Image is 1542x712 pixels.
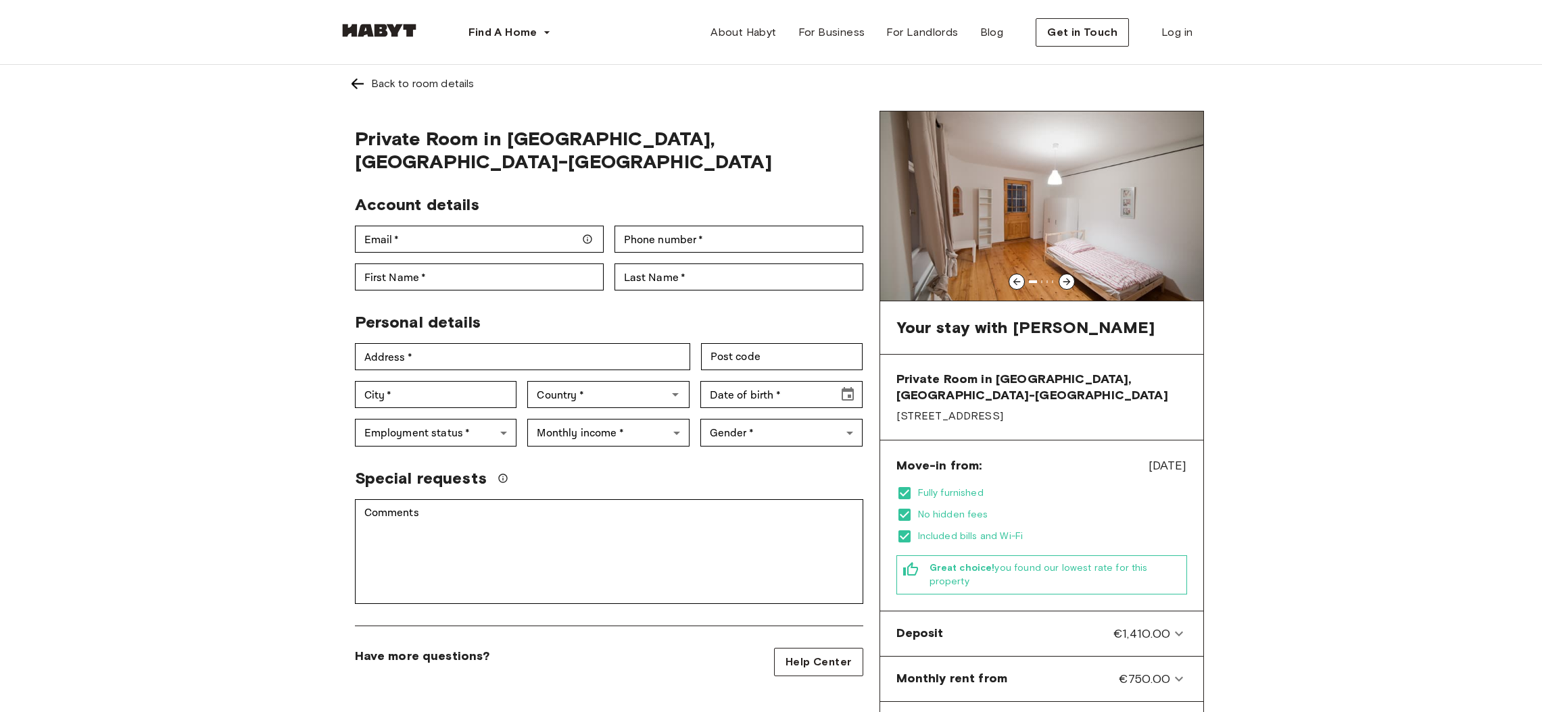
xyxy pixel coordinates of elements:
[371,76,475,92] div: Back to room details
[834,381,861,408] button: Choose date
[710,24,776,41] span: About Habyt
[355,648,490,664] span: Have more questions?
[339,24,420,37] img: Habyt
[339,65,1204,103] a: Left pointing arrowBack to room details
[355,263,604,290] div: First Name
[350,76,366,92] img: Left pointing arrow
[886,24,958,41] span: For Landlords
[1151,19,1203,46] a: Log in
[786,654,851,670] span: Help Center
[615,263,863,290] div: Last Name
[896,409,1187,424] span: [STREET_ADDRESS]
[498,473,508,484] svg: We'll do our best to accommodate your request, but please note we can't guarantee it will be poss...
[355,127,863,173] span: Private Room in [GEOGRAPHIC_DATA], [GEOGRAPHIC_DATA]-[GEOGRAPHIC_DATA]
[1036,18,1129,47] button: Get in Touch
[1047,24,1117,41] span: Get in Touch
[355,499,863,604] div: Comments
[774,648,863,676] a: Help Center
[896,317,1155,338] span: Your stay with [PERSON_NAME]
[355,312,481,332] span: Personal details
[896,371,1187,403] span: Private Room in [GEOGRAPHIC_DATA], [GEOGRAPHIC_DATA]-[GEOGRAPHIC_DATA]
[1161,24,1192,41] span: Log in
[582,234,593,245] svg: Make sure your email is correct — we'll send your booking details there.
[700,19,787,46] a: About Habyt
[886,662,1198,696] div: Monthly rent from€750.00
[896,625,944,642] span: Deposit
[980,24,1004,41] span: Blog
[930,561,1181,588] span: you found our lowest rate for this property
[355,468,487,488] span: Special requests
[896,670,1008,688] span: Monthly rent from
[930,562,995,574] b: Great choice!
[468,24,537,41] span: Find A Home
[355,195,479,214] span: Account details
[918,508,1187,522] span: No hidden fees
[788,19,876,46] a: For Business
[355,226,604,253] div: Email
[355,343,690,370] div: Address
[1113,625,1170,642] span: €1,410.00
[918,530,1187,543] span: Included bills and Wi-Fi
[1149,457,1187,474] span: [DATE]
[918,486,1187,500] span: Fully furnished
[880,111,1203,301] img: Image of the room
[666,385,685,404] button: Open
[886,617,1198,651] div: Deposit€1,410.00
[875,19,969,46] a: For Landlords
[615,226,863,253] div: Phone number
[355,381,517,408] div: City
[798,24,865,41] span: For Business
[701,343,863,370] div: Post code
[969,19,1015,46] a: Blog
[896,457,982,474] span: Move-in from:
[1119,670,1170,688] span: €750.00
[458,19,562,46] button: Find A Home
